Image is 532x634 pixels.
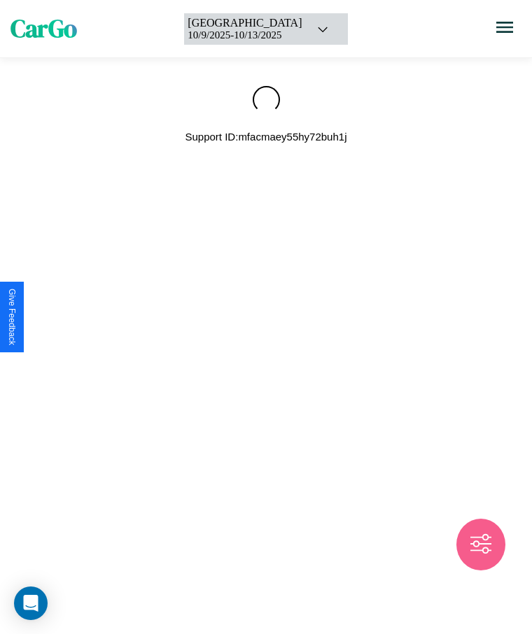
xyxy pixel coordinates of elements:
div: [GEOGRAPHIC_DATA] [188,17,302,29]
div: Open Intercom Messenger [14,586,48,620]
p: Support ID: mfacmaey55hy72buh1j [185,127,347,146]
div: 10 / 9 / 2025 - 10 / 13 / 2025 [188,29,302,41]
div: Give Feedback [7,289,17,345]
span: CarGo [10,12,77,45]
